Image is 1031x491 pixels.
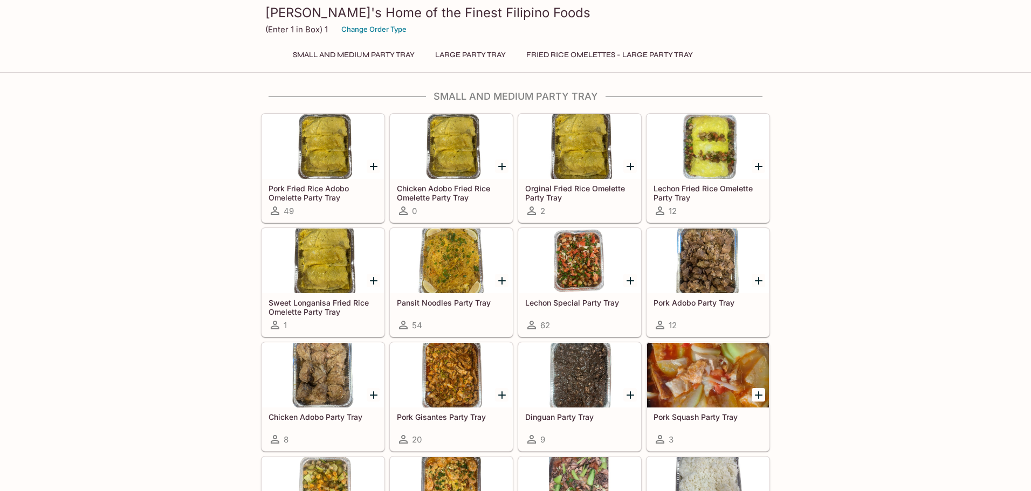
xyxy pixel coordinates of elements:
div: Chicken Adobo Party Tray [262,343,384,407]
a: Chicken Adobo Party Tray8 [262,342,384,451]
h5: Sweet Longanisa Fried Rice Omelette Party Tray [269,298,377,316]
h5: Pansit Noodles Party Tray [397,298,506,307]
h5: Lechon Fried Rice Omelette Party Tray [654,184,762,202]
div: Pansit Noodles Party Tray [390,229,512,293]
a: Pansit Noodles Party Tray54 [390,228,513,337]
button: Add Lechon Fried Rice Omelette Party Tray [752,160,765,173]
span: 12 [669,206,677,216]
span: 3 [669,434,673,445]
a: Pork Squash Party Tray3 [647,342,769,451]
div: Pork Fried Rice Adobo Omelette Party Tray [262,114,384,179]
span: 2 [540,206,545,216]
button: Add Lechon Special Party Tray [623,274,637,287]
a: Pork Gisantes Party Tray20 [390,342,513,451]
a: Dinguan Party Tray9 [518,342,641,451]
a: Sweet Longanisa Fried Rice Omelette Party Tray1 [262,228,384,337]
div: Dinguan Party Tray [519,343,641,407]
a: Lechon Fried Rice Omelette Party Tray12 [647,114,769,223]
h5: Orginal Fried Rice Omelette Party Tray [525,184,634,202]
div: Lechon Fried Rice Omelette Party Tray [647,114,769,179]
button: Add Orginal Fried Rice Omelette Party Tray [623,160,637,173]
span: 54 [412,320,422,330]
a: Orginal Fried Rice Omelette Party Tray2 [518,114,641,223]
span: 1 [284,320,287,330]
a: Lechon Special Party Tray62 [518,228,641,337]
h5: Pork Adobo Party Tray [654,298,762,307]
h5: Pork Fried Rice Adobo Omelette Party Tray [269,184,377,202]
span: 12 [669,320,677,330]
div: Sweet Longanisa Fried Rice Omelette Party Tray [262,229,384,293]
button: Add Pork Adobo Party Tray [752,274,765,287]
span: 62 [540,320,550,330]
button: Add Pork Squash Party Tray [752,388,765,402]
button: Add Pansit Noodles Party Tray [495,274,508,287]
span: 8 [284,434,288,445]
h5: Lechon Special Party Tray [525,298,634,307]
button: Change Order Type [336,21,411,38]
a: Chicken Adobo Fried Rice Omelette Party Tray0 [390,114,513,223]
div: Pork Gisantes Party Tray [390,343,512,407]
div: Orginal Fried Rice Omelette Party Tray [519,114,641,179]
button: Large Party Tray [429,47,512,63]
div: Pork Squash Party Tray [647,343,769,407]
h4: Small and Medium Party Tray [261,91,770,102]
h5: Dinguan Party Tray [525,412,634,421]
a: Pork Adobo Party Tray12 [647,228,769,337]
h5: Pork Squash Party Tray [654,412,762,421]
div: Lechon Special Party Tray [519,229,641,293]
button: Fried Rice Omelettes - Large Party Tray [520,47,699,63]
span: 9 [540,434,545,445]
button: Add Dinguan Party Tray [623,388,637,402]
span: 20 [412,434,422,445]
h5: Pork Gisantes Party Tray [397,412,506,421]
div: Pork Adobo Party Tray [647,229,769,293]
button: Add Pork Gisantes Party Tray [495,388,508,402]
h5: Chicken Adobo Party Tray [269,412,377,421]
button: Add Pork Fried Rice Adobo Omelette Party Tray [367,160,380,173]
span: 0 [412,206,417,216]
h5: Chicken Adobo Fried Rice Omelette Party Tray [397,184,506,202]
button: Small and Medium Party Tray [287,47,421,63]
p: (Enter 1 in Box) 1 [265,24,328,34]
h3: [PERSON_NAME]'s Home of the Finest Filipino Foods [265,4,766,21]
button: Add Chicken Adobo Fried Rice Omelette Party Tray [495,160,508,173]
button: Add Chicken Adobo Party Tray [367,388,380,402]
button: Add Sweet Longanisa Fried Rice Omelette Party Tray [367,274,380,287]
span: 49 [284,206,294,216]
a: Pork Fried Rice Adobo Omelette Party Tray49 [262,114,384,223]
div: Chicken Adobo Fried Rice Omelette Party Tray [390,114,512,179]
